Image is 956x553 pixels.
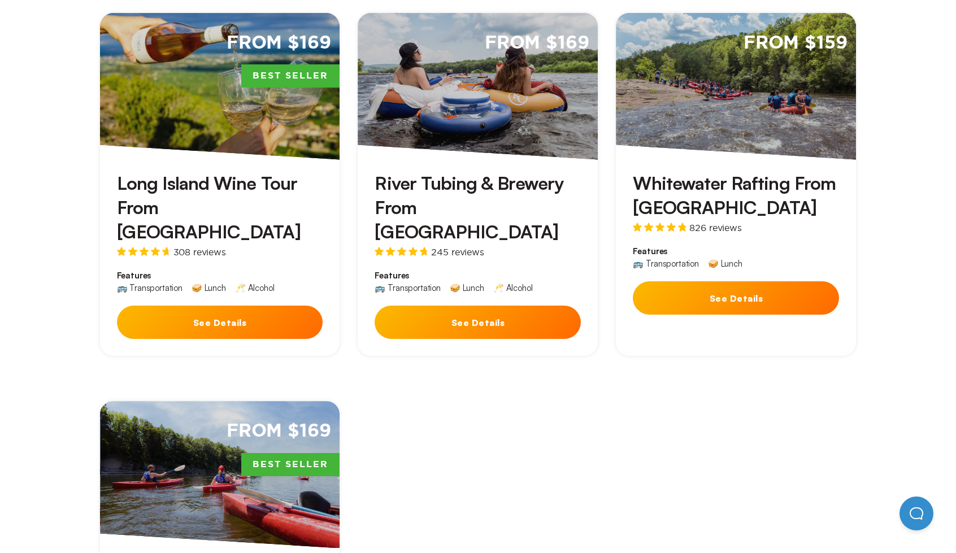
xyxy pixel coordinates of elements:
[100,13,340,356] a: From $169Best SellerLong Island Wine Tour From [GEOGRAPHIC_DATA]308 reviewsFeatures🚌 Transportati...
[241,453,340,477] span: Best Seller
[227,419,331,443] span: From $169
[117,171,323,245] h3: Long Island Wine Tour From [GEOGRAPHIC_DATA]
[358,13,598,356] a: From $169River Tubing & Brewery From [GEOGRAPHIC_DATA]245 reviewsFeatures🚌 Transportation🥪 Lunch🥂...
[375,171,581,245] h3: River Tubing & Brewery From [GEOGRAPHIC_DATA]
[235,284,275,292] div: 🥂 Alcohol
[450,284,484,292] div: 🥪 Lunch
[173,247,226,256] span: 308 reviews
[375,270,581,281] span: Features
[899,497,933,530] iframe: Help Scout Beacon - Open
[227,31,331,55] span: From $169
[117,306,323,339] button: See Details
[375,284,440,292] div: 🚌 Transportation
[633,259,698,268] div: 🚌 Transportation
[431,247,484,256] span: 245 reviews
[744,31,848,55] span: From $159
[241,64,340,88] span: Best Seller
[633,171,839,220] h3: Whitewater Rafting From [GEOGRAPHIC_DATA]
[117,270,323,281] span: Features
[633,281,839,315] button: See Details
[493,284,533,292] div: 🥂 Alcohol
[616,13,856,356] a: From $159Whitewater Rafting From [GEOGRAPHIC_DATA]826 reviewsFeatures🚌 Transportation🥪 LunchSee D...
[192,284,226,292] div: 🥪 Lunch
[117,284,182,292] div: 🚌 Transportation
[689,223,741,232] span: 826 reviews
[633,246,839,257] span: Features
[708,259,742,268] div: 🥪 Lunch
[485,31,589,55] span: From $169
[375,306,581,339] button: See Details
